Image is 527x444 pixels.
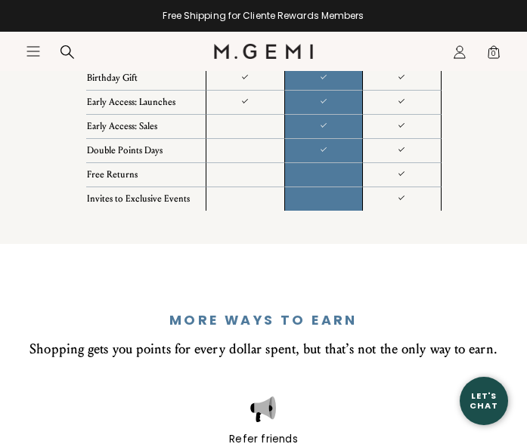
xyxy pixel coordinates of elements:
div: Free Returns [87,167,206,183]
div: Invites to Exclusive Events [87,191,206,207]
span: 0 [486,48,501,63]
img: M.Gemi [214,44,313,59]
div: Shopping gets you points for every dollar spent, but that’s not the only way to earn. [15,342,512,358]
div: Double Points Days [87,143,206,159]
div: Early Access: Sales [87,119,206,134]
button: Open site menu [26,44,41,59]
div: Let's Chat [460,391,508,410]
